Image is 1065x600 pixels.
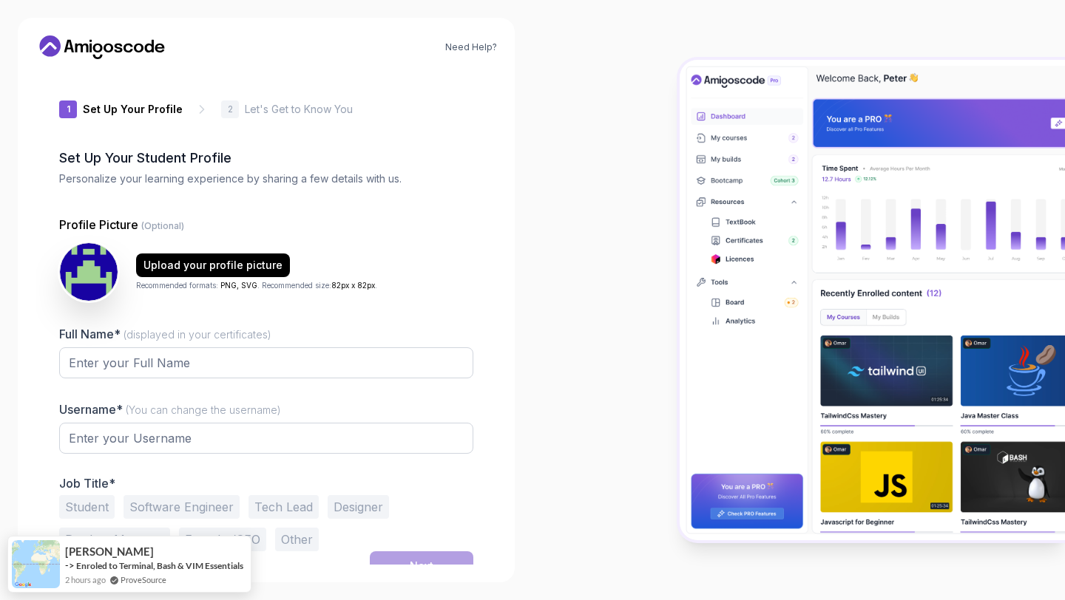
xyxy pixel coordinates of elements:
p: 1 [67,105,70,114]
p: Profile Picture [59,216,473,233]
button: Designer [328,495,389,519]
div: Next [410,559,433,573]
span: 2 hours ago [65,573,106,586]
button: Next [370,551,473,581]
a: Home link [35,35,169,59]
button: Product Manager [59,528,170,551]
img: user profile image [60,243,118,301]
p: Job Title* [59,476,473,491]
img: provesource social proof notification image [12,540,60,588]
button: Founder/CEO [179,528,266,551]
div: Upload your profile picture [143,258,283,273]
span: 82px x 82px [331,281,375,290]
input: Enter your Username [59,423,473,454]
img: Amigoscode Dashboard [680,60,1065,540]
button: Software Engineer [124,495,240,519]
span: (You can change the username) [126,403,281,416]
span: (Optional) [141,220,184,231]
p: Personalize your learning experience by sharing a few details with us. [59,171,473,186]
a: Enroled to Terminal, Bash & VIM Essentials [76,559,243,572]
label: Full Name* [59,327,271,341]
h2: Set Up Your Student Profile [59,148,473,168]
p: Recommended formats: . Recommended size: . [136,280,377,291]
a: Need Help? [445,41,497,53]
button: Upload your profile picture [136,253,290,277]
input: Enter your Full Name [59,347,473,378]
span: [PERSON_NAME] [65,545,154,558]
a: ProveSource [121,573,166,586]
span: (displayed in your certificates) [124,328,271,341]
button: Other [275,528,319,551]
span: PNG, SVG [220,281,257,290]
span: -> [65,559,75,571]
button: Student [59,495,115,519]
p: Let's Get to Know You [245,102,353,117]
label: Username* [59,402,281,417]
p: 2 [228,105,233,114]
p: Set Up Your Profile [83,102,183,117]
button: Tech Lead [248,495,319,519]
